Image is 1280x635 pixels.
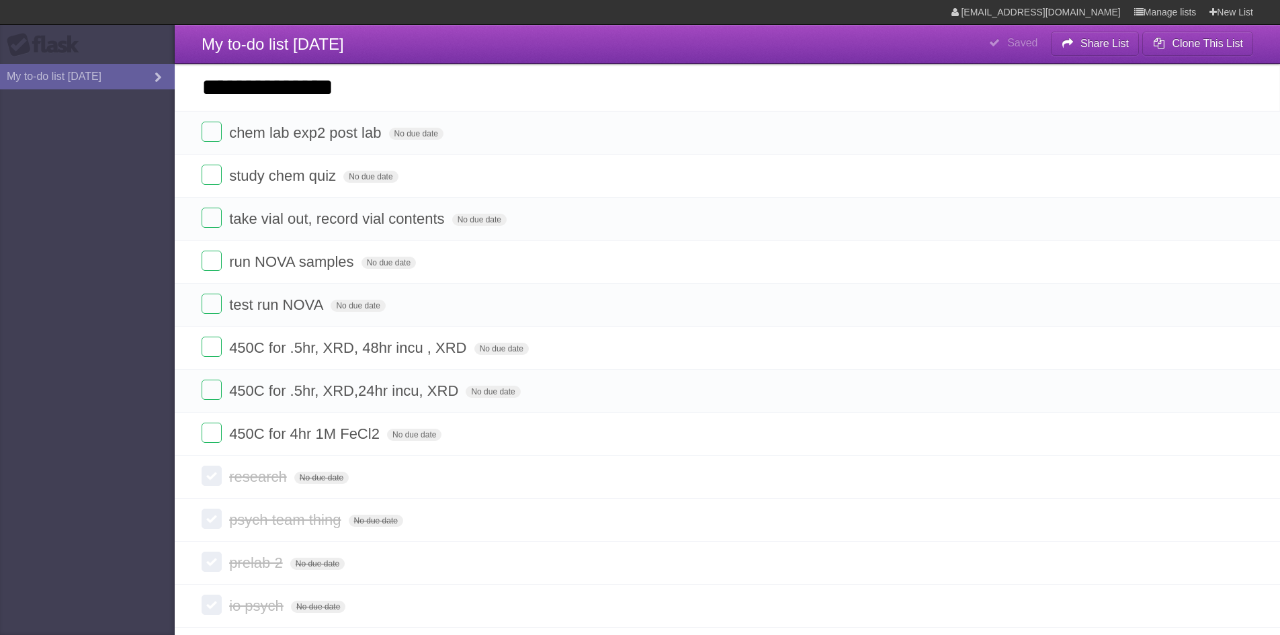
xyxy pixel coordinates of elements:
[1172,38,1243,49] b: Clone This List
[202,122,222,142] label: Done
[202,35,344,53] span: My to-do list [DATE]
[229,554,286,571] span: prelab 2
[202,423,222,443] label: Done
[361,257,416,269] span: No due date
[202,466,222,486] label: Done
[229,468,290,485] span: research
[294,472,349,484] span: No due date
[202,595,222,615] label: Done
[229,425,383,442] span: 450C for 4hr 1M FeCl2
[1080,38,1129,49] b: Share List
[1051,32,1140,56] button: Share List
[389,128,443,140] span: No due date
[202,509,222,529] label: Done
[229,253,357,270] span: run NOVA samples
[229,210,447,227] span: take vial out, record vial contents
[452,214,507,226] span: No due date
[229,511,344,528] span: psych team thing
[343,171,398,183] span: No due date
[1007,37,1037,48] b: Saved
[202,208,222,228] label: Done
[229,382,462,399] span: 450C for .5hr, XRD,24hr incu, XRD
[331,300,385,312] span: No due date
[474,343,529,355] span: No due date
[229,339,470,356] span: 450C for .5hr, XRD, 48hr incu , XRD
[7,33,87,57] div: Flask
[229,124,384,141] span: chem lab exp2 post lab
[466,386,520,398] span: No due date
[202,552,222,572] label: Done
[229,167,339,184] span: study chem quiz
[202,294,222,314] label: Done
[202,380,222,400] label: Done
[290,558,345,570] span: No due date
[229,597,287,614] span: io psych
[202,165,222,185] label: Done
[387,429,441,441] span: No due date
[291,601,345,613] span: No due date
[1142,32,1253,56] button: Clone This List
[202,337,222,357] label: Done
[229,296,327,313] span: test run NOVA
[202,251,222,271] label: Done
[349,515,403,527] span: No due date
